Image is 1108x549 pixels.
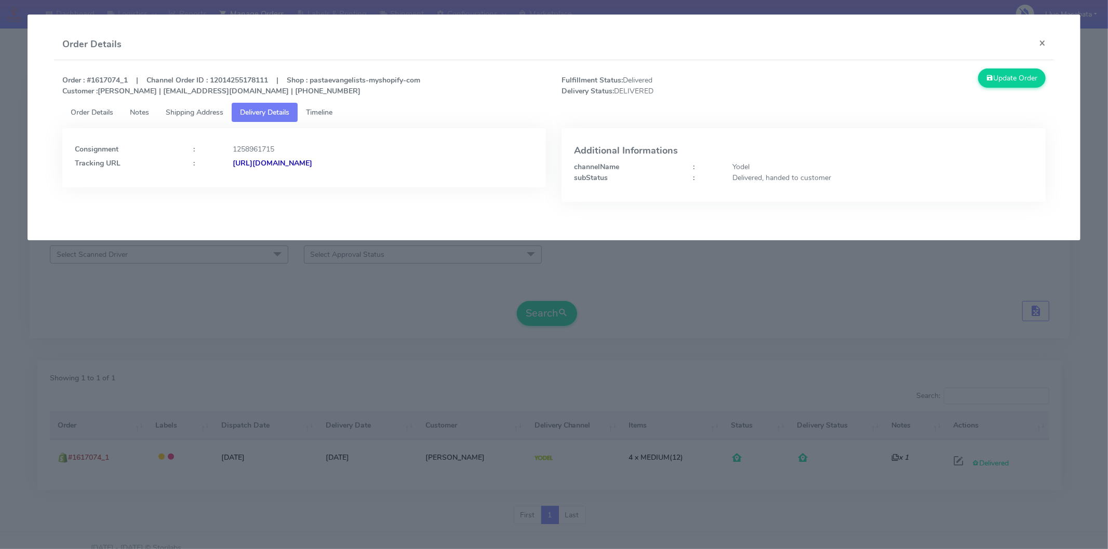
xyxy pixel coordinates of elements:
[1031,29,1054,57] button: Close
[693,173,695,183] strong: :
[978,68,1046,88] button: Update Order
[562,86,614,96] strong: Delivery Status:
[574,162,619,172] strong: channelName
[554,75,804,97] span: Delivered DELIVERED
[693,162,695,172] strong: :
[725,161,1041,172] div: Yodel
[62,86,98,96] strong: Customer :
[725,172,1041,183] div: Delivered, handed to customer
[193,144,195,154] strong: :
[562,75,623,85] strong: Fulfillment Status:
[233,158,312,168] strong: [URL][DOMAIN_NAME]
[574,173,608,183] strong: subStatus
[75,144,118,154] strong: Consignment
[166,107,223,117] span: Shipping Address
[225,144,541,155] div: 1258961715
[574,146,1033,156] h4: Additional Informations
[62,37,122,51] h4: Order Details
[193,158,195,168] strong: :
[240,107,289,117] span: Delivery Details
[62,103,1046,122] ul: Tabs
[62,75,420,96] strong: Order : #1617074_1 | Channel Order ID : 12014255178111 | Shop : pastaevangelists-myshopify-com [P...
[130,107,149,117] span: Notes
[75,158,121,168] strong: Tracking URL
[306,107,332,117] span: Timeline
[71,107,113,117] span: Order Details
